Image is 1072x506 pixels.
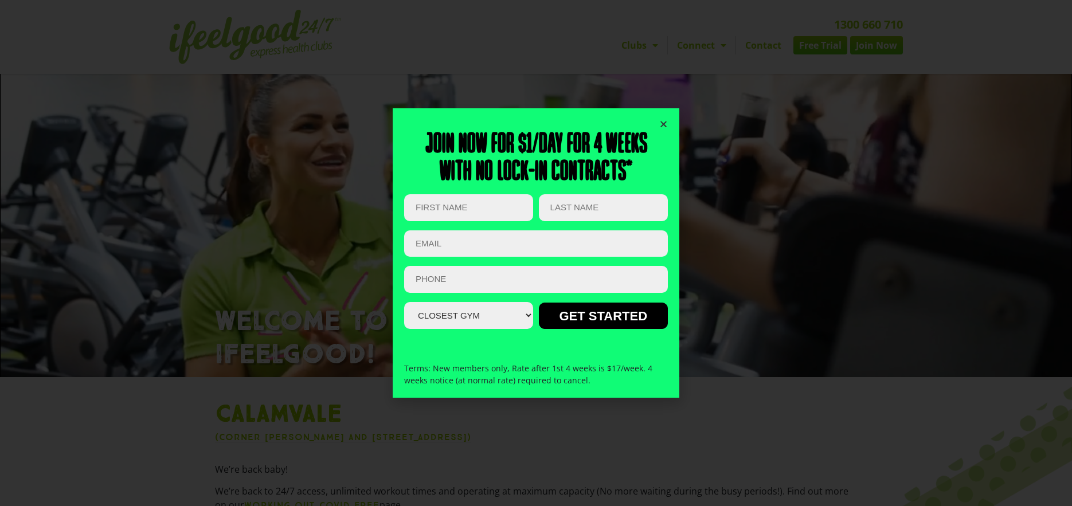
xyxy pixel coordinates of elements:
[404,230,668,257] input: Email
[404,266,668,293] input: PHONE
[659,120,668,128] a: Close
[404,194,533,221] input: FIRST NAME
[539,303,668,329] input: GET STARTED
[404,131,668,186] h2: Join now for $1/day for 4 weeks With no lock-in contracts*
[404,351,668,398] div: Terms: New members only, Rate after 1st 4 weeks is $17/week. 4 weeks notice (at normal rate) requ...
[539,194,668,221] input: LAST NAME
